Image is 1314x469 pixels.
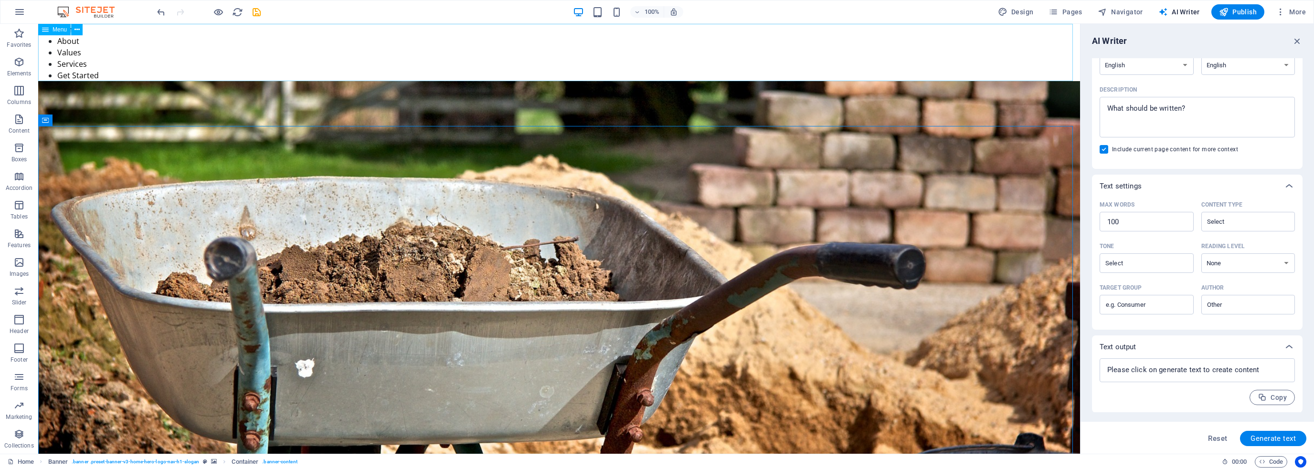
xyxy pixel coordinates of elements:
span: Generate text [1250,435,1296,442]
p: Tables [11,213,28,220]
span: . banner .preset-banner-v3-home-hero-logo-nav-h1-slogan [72,456,199,468]
button: Design [994,4,1038,20]
p: Content type [1201,201,1242,208]
button: Reset [1203,431,1232,446]
p: Columns [7,98,31,106]
select: Input language [1100,55,1194,75]
button: More [1272,4,1310,20]
p: Footer [11,356,28,364]
div: Design (Ctrl+Alt+Y) [994,4,1038,20]
span: More [1276,7,1306,17]
p: Elements [7,70,32,77]
i: On resize automatically adjust zoom level to fit chosen device. [669,8,678,16]
button: Publish [1211,4,1264,20]
select: Output language [1201,55,1295,75]
button: Click here to leave preview mode and continue editing [212,6,224,18]
h6: 100% [645,6,660,18]
span: Reset [1208,435,1227,442]
p: Slider [12,299,27,306]
span: Pages [1049,7,1082,17]
p: Features [8,241,31,249]
p: Content [9,127,30,135]
button: Pages [1045,4,1086,20]
p: Marketing [6,413,32,421]
button: 100% [630,6,664,18]
input: Content typeClear [1204,215,1277,229]
nav: breadcrumb [48,456,297,468]
p: Text output [1100,342,1136,352]
span: Menu [53,27,67,32]
span: Include current page content for more context [1112,146,1238,153]
h6: AI Writer [1092,35,1127,47]
span: Publish [1219,7,1257,17]
span: Code [1259,456,1283,468]
button: save [251,6,262,18]
i: This element contains a background [211,459,217,464]
span: 00 00 [1232,456,1247,468]
button: reload [232,6,243,18]
div: Text output [1092,335,1303,358]
p: Accordion [6,184,32,192]
i: This element is a customizable preset [203,459,207,464]
p: Description [1100,86,1137,94]
p: Favorites [7,41,31,49]
textarea: Description [1104,102,1290,133]
p: Author [1201,284,1224,292]
p: Text settings [1100,181,1142,191]
span: Navigator [1098,7,1143,17]
input: ToneClear [1102,256,1175,270]
input: Max words [1100,212,1194,231]
select: Reading level [1201,253,1295,273]
span: AI Writer [1158,7,1200,17]
div: Text settings [1092,175,1303,198]
p: Collections [4,442,33,449]
button: Code [1255,456,1287,468]
button: Copy [1250,390,1295,405]
div: Text settings [1092,198,1303,330]
span: Copy [1258,393,1287,402]
p: Tone [1100,242,1114,250]
a: Click to cancel selection. Double-click to open Pages [8,456,34,468]
i: Reload page [232,7,243,18]
i: Undo: Move elements (Ctrl+Z) [156,7,167,18]
span: Click to select. Double-click to edit [232,456,258,468]
input: AuthorClear [1204,298,1277,312]
button: Navigator [1094,4,1147,20]
iframe: To enrich screen reader interactions, please activate Accessibility in Grammarly extension settings [38,24,1080,454]
p: Max words [1100,201,1134,208]
p: Header [10,327,29,335]
span: : [1239,458,1240,465]
h6: Session time [1222,456,1247,468]
button: Usercentrics [1295,456,1306,468]
input: Target group [1100,297,1194,313]
button: AI Writer [1155,4,1204,20]
p: Reading level [1201,242,1245,250]
i: Save (Ctrl+S) [251,7,262,18]
div: Text output [1092,358,1303,413]
button: Generate text [1240,431,1306,446]
span: Design [998,7,1034,17]
p: Images [10,270,29,278]
p: Boxes [11,156,27,163]
span: . banner-content [262,456,297,468]
span: Click to select. Double-click to edit [48,456,68,468]
img: Editor Logo [55,6,127,18]
button: undo [155,6,167,18]
p: Forms [11,385,28,392]
p: Target group [1100,284,1142,292]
